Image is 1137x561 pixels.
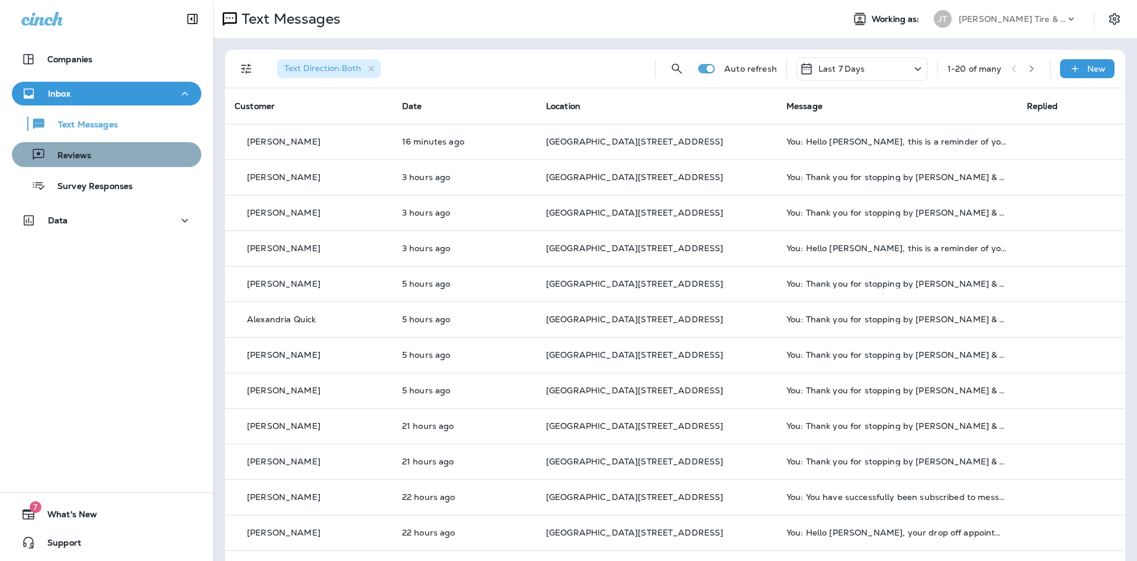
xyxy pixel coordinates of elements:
[402,172,527,182] p: Aug 12, 2025 10:57 AM
[12,173,201,198] button: Survey Responses
[402,492,527,502] p: Aug 11, 2025 03:53 PM
[247,421,320,431] p: [PERSON_NAME]
[546,527,724,538] span: [GEOGRAPHIC_DATA][STREET_ADDRESS]
[1104,8,1125,30] button: Settings
[724,64,777,73] p: Auto refresh
[786,315,1008,324] div: You: Thank you for stopping by Jensen Tire & Auto - South 144th Street. Please take 30 seconds to...
[47,55,92,64] p: Companies
[546,136,724,147] span: [GEOGRAPHIC_DATA][STREET_ADDRESS]
[36,509,97,524] span: What's New
[247,528,320,537] p: [PERSON_NAME]
[12,209,201,232] button: Data
[402,528,527,537] p: Aug 11, 2025 03:47 PM
[402,421,527,431] p: Aug 11, 2025 04:40 PM
[786,172,1008,182] div: You: Thank you for stopping by Jensen Tire & Auto - South 144th Street. Please take 30 seconds to...
[176,7,209,31] button: Collapse Sidebar
[786,386,1008,395] div: You: Thank you for stopping by Jensen Tire & Auto - South 144th Street. Please take 30 seconds to...
[786,279,1008,288] div: You: Thank you for stopping by Jensen Tire & Auto - South 144th Street. Please take 30 seconds to...
[402,243,527,253] p: Aug 12, 2025 10:49 AM
[12,82,201,105] button: Inbox
[959,14,1065,24] p: [PERSON_NAME] Tire & Auto
[546,101,580,111] span: Location
[12,142,201,167] button: Reviews
[402,279,527,288] p: Aug 12, 2025 08:05 AM
[247,243,320,253] p: [PERSON_NAME]
[402,137,527,146] p: Aug 12, 2025 01:46 PM
[934,10,952,28] div: JT
[247,137,320,146] p: [PERSON_NAME]
[786,137,1008,146] div: You: Hello Terry, this is a reminder of your scheduled appointment set for 08/13/2025 11:00 AM at...
[786,101,823,111] span: Message
[247,315,316,324] p: Alexandria Quick
[786,350,1008,360] div: You: Thank you for stopping by Jensen Tire & Auto - South 144th Street. Please take 30 seconds to...
[402,101,422,111] span: Date
[546,314,724,325] span: [GEOGRAPHIC_DATA][STREET_ADDRESS]
[284,63,361,73] span: Text Direction : Both
[786,243,1008,253] div: You: Hello Terry, this is a reminder of your scheduled appointment set for 08/13/2025 11:00 AM at...
[30,501,41,513] span: 7
[786,492,1008,502] div: You: You have successfully been subscribed to messages from Jensen Tire & Auto. Reply HELP for he...
[546,278,724,289] span: [GEOGRAPHIC_DATA][STREET_ADDRESS]
[546,385,724,396] span: [GEOGRAPHIC_DATA][STREET_ADDRESS]
[402,315,527,324] p: Aug 12, 2025 08:05 AM
[402,386,527,395] p: Aug 12, 2025 08:05 AM
[665,57,689,81] button: Search Messages
[402,208,527,217] p: Aug 12, 2025 10:57 AM
[247,279,320,288] p: [PERSON_NAME]
[12,111,201,136] button: Text Messages
[235,101,275,111] span: Customer
[818,64,865,73] p: Last 7 Days
[402,457,527,466] p: Aug 11, 2025 04:40 PM
[546,421,724,431] span: [GEOGRAPHIC_DATA][STREET_ADDRESS]
[235,57,258,81] button: Filters
[247,208,320,217] p: [PERSON_NAME]
[546,492,724,502] span: [GEOGRAPHIC_DATA][STREET_ADDRESS]
[546,243,724,254] span: [GEOGRAPHIC_DATA][STREET_ADDRESS]
[247,172,320,182] p: [PERSON_NAME]
[947,64,1002,73] div: 1 - 20 of many
[12,502,201,526] button: 7What's New
[786,421,1008,431] div: You: Thank you for stopping by Jensen Tire & Auto - South 144th Street. Please take 30 seconds to...
[48,89,70,98] p: Inbox
[46,150,91,162] p: Reviews
[786,528,1008,537] div: You: Hello Blair, your drop off appointment at Jensen Tire & Auto is tomorrow. Reschedule? Call +...
[872,14,922,24] span: Working as:
[46,120,118,131] p: Text Messages
[277,59,381,78] div: Text Direction:Both
[546,207,724,218] span: [GEOGRAPHIC_DATA][STREET_ADDRESS]
[12,531,201,554] button: Support
[36,538,81,552] span: Support
[247,457,320,466] p: [PERSON_NAME]
[48,216,68,225] p: Data
[237,10,341,28] p: Text Messages
[1087,64,1106,73] p: New
[1027,101,1058,111] span: Replied
[546,456,724,467] span: [GEOGRAPHIC_DATA][STREET_ADDRESS]
[247,386,320,395] p: [PERSON_NAME]
[247,492,320,502] p: [PERSON_NAME]
[247,350,320,360] p: [PERSON_NAME]
[546,172,724,182] span: [GEOGRAPHIC_DATA][STREET_ADDRESS]
[46,181,133,193] p: Survey Responses
[786,457,1008,466] div: You: Thank you for stopping by Jensen Tire & Auto - South 144th Street. Please take 30 seconds to...
[786,208,1008,217] div: You: Thank you for stopping by Jensen Tire & Auto - South 144th Street. Please take 30 seconds to...
[402,350,527,360] p: Aug 12, 2025 08:05 AM
[12,47,201,71] button: Companies
[546,350,724,360] span: [GEOGRAPHIC_DATA][STREET_ADDRESS]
